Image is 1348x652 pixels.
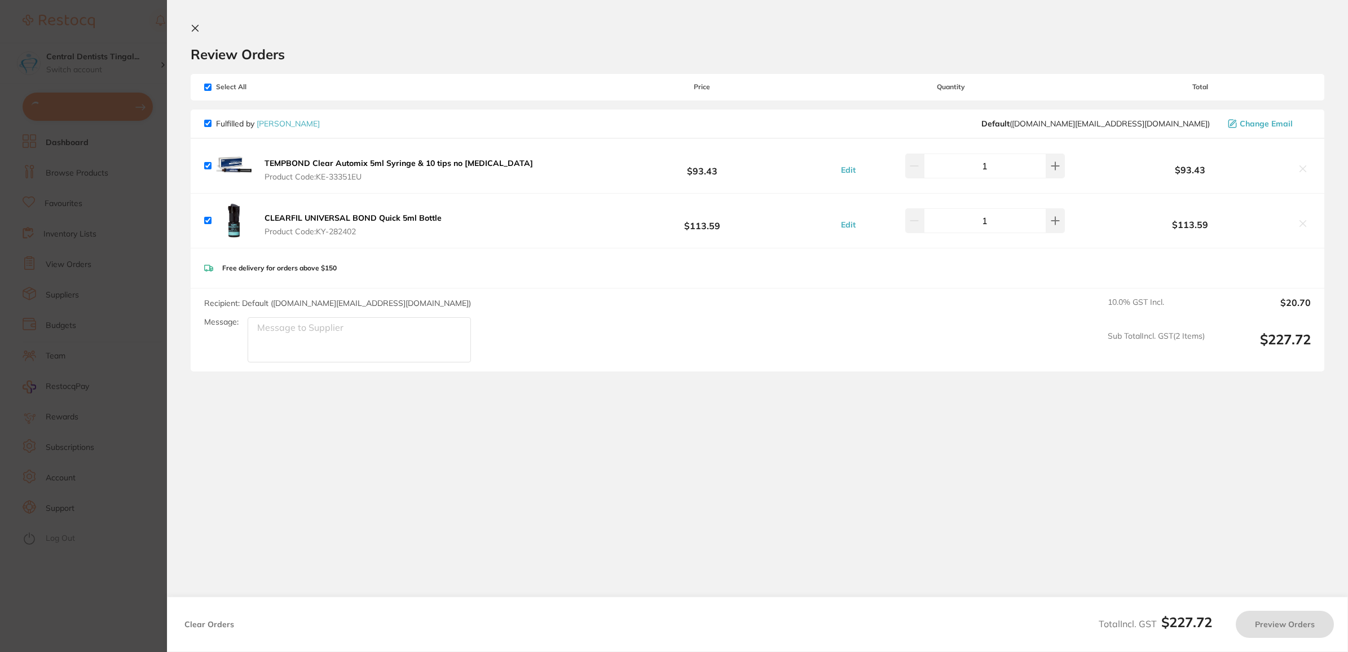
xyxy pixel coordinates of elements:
b: $93.43 [592,155,813,176]
button: Edit [838,220,859,230]
b: $227.72 [1161,614,1212,631]
output: $227.72 [1214,331,1311,362]
span: Total [1090,83,1311,91]
button: Preview Orders [1236,611,1334,638]
button: Edit [838,165,859,175]
a: [PERSON_NAME] [257,119,320,129]
span: Product Code: KE-33351EU [265,172,533,181]
span: 10.0 % GST Incl. [1108,297,1205,322]
span: Price [592,83,813,91]
b: $113.59 [592,210,813,231]
span: Select All [204,83,317,91]
span: Product Code: KY-282402 [265,227,442,236]
button: TEMPBOND Clear Automix 5ml Syringe & 10 tips no [MEDICAL_DATA] Product Code:KE-33351EU [261,158,536,182]
button: Change Email [1224,119,1311,129]
button: CLEARFIL UNIVERSAL BOND Quick 5ml Bottle Product Code:KY-282402 [261,213,445,237]
span: customer.care@henryschein.com.au [981,119,1210,128]
b: TEMPBOND Clear Automix 5ml Syringe & 10 tips no [MEDICAL_DATA] [265,158,533,168]
output: $20.70 [1214,297,1311,322]
label: Message: [204,317,239,327]
b: $93.43 [1090,165,1290,175]
span: Quantity [813,83,1090,91]
button: Clear Orders [181,611,237,638]
span: Total Incl. GST [1099,618,1212,629]
b: $113.59 [1090,220,1290,230]
span: Sub Total Incl. GST ( 2 Items) [1108,331,1205,362]
img: MDhrdmd2eg [216,203,252,239]
p: Free delivery for orders above $150 [222,264,337,272]
span: Change Email [1240,119,1293,128]
span: Recipient: Default ( [DOMAIN_NAME][EMAIL_ADDRESS][DOMAIN_NAME] ) [204,298,471,308]
img: cXVidG9qeA [216,148,252,184]
b: CLEARFIL UNIVERSAL BOND Quick 5ml Bottle [265,213,442,223]
p: Fulfilled by [216,119,320,128]
b: Default [981,119,1010,129]
h2: Review Orders [191,46,1324,63]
